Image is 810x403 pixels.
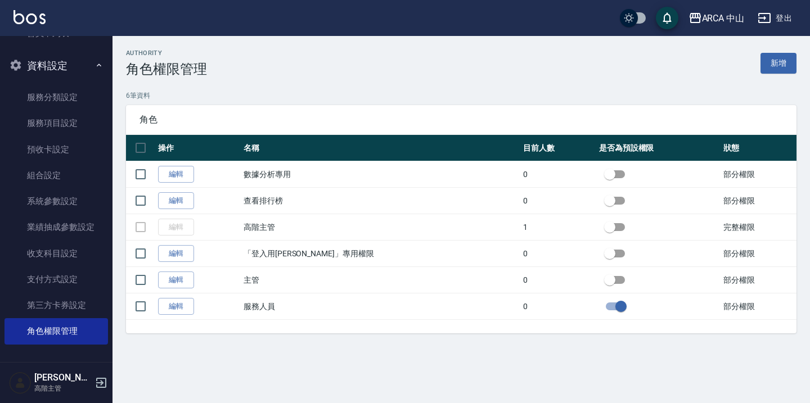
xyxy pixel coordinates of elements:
[241,293,520,320] td: 服務人員
[760,53,796,74] a: 新增
[4,51,108,80] button: 資料設定
[158,245,194,262] a: 編輯
[241,188,520,214] td: 查看排行榜
[241,161,520,188] td: 數據分析專用
[753,8,796,29] button: 登出
[721,135,796,161] th: 狀態
[520,188,596,214] td: 0
[721,161,796,188] td: 部分權限
[520,161,596,188] td: 0
[721,241,796,267] td: 部分權限
[520,135,596,161] th: 目前人數
[158,166,194,183] a: 編輯
[241,267,520,293] td: 主管
[13,10,46,24] img: Logo
[241,135,520,161] th: 名稱
[126,61,207,77] h3: 角色權限管理
[9,372,31,394] img: Person
[520,267,596,293] td: 0
[241,214,520,241] td: 高階主管
[702,11,745,25] div: ARCA 中山
[684,7,749,30] button: ARCA 中山
[4,162,108,188] a: 組合設定
[4,188,108,214] a: 系統參數設定
[4,266,108,292] a: 支付方式設定
[241,241,520,267] td: 「登入用[PERSON_NAME]」專用權限
[126,49,207,57] h2: authority
[4,318,108,344] a: 角色權限管理
[721,188,796,214] td: 部分權限
[4,84,108,110] a: 服務分類設定
[520,241,596,267] td: 0
[158,271,194,289] a: 編輯
[158,192,194,210] a: 編輯
[139,114,783,125] span: 角色
[721,267,796,293] td: 部分權限
[34,372,92,383] h5: [PERSON_NAME]
[721,293,796,320] td: 部分權限
[721,214,796,241] td: 完整權限
[4,137,108,162] a: 預收卡設定
[520,293,596,320] td: 0
[158,298,194,315] a: 編輯
[155,135,241,161] th: 操作
[34,383,92,393] p: 高階主管
[126,90,796,101] p: 6 筆資料
[520,214,596,241] td: 1
[596,135,721,161] th: 是否為預設權限
[4,214,108,240] a: 業績抽成參數設定
[4,241,108,266] a: 收支科目設定
[4,292,108,318] a: 第三方卡券設定
[656,7,678,29] button: save
[4,110,108,136] a: 服務項目設定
